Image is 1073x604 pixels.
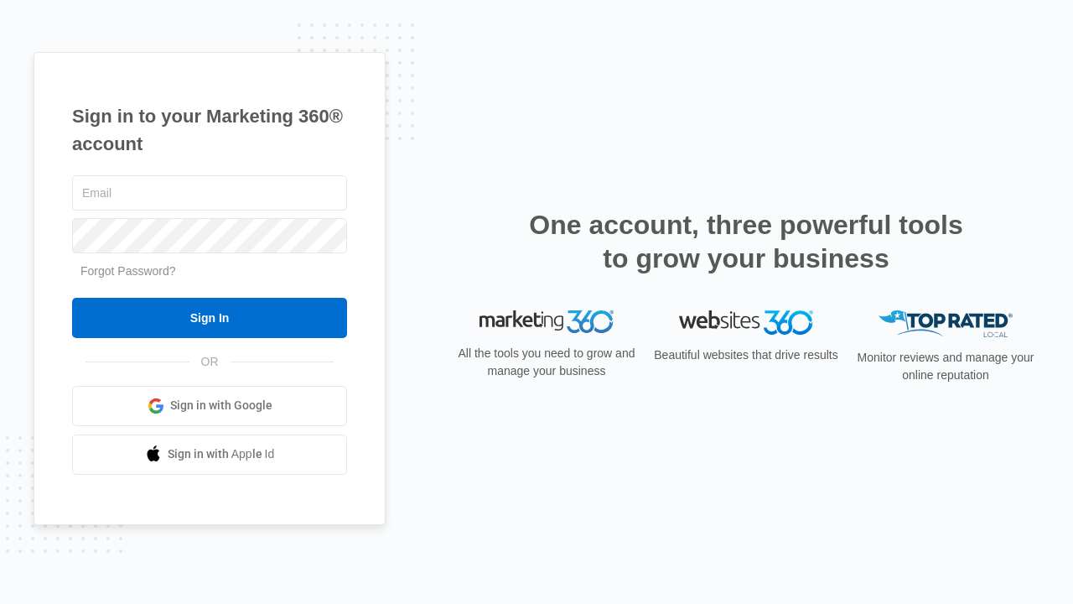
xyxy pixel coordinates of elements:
[80,264,176,278] a: Forgot Password?
[679,310,813,335] img: Websites 360
[852,349,1039,384] p: Monitor reviews and manage your online reputation
[879,310,1013,338] img: Top Rated Local
[170,397,272,414] span: Sign in with Google
[72,175,347,211] input: Email
[524,208,968,275] h2: One account, three powerful tools to grow your business
[72,298,347,338] input: Sign In
[189,353,231,371] span: OR
[652,346,840,364] p: Beautiful websites that drive results
[168,445,275,463] span: Sign in with Apple Id
[72,102,347,158] h1: Sign in to your Marketing 360® account
[453,345,640,380] p: All the tools you need to grow and manage your business
[72,435,347,475] a: Sign in with Apple Id
[479,310,614,334] img: Marketing 360
[72,386,347,426] a: Sign in with Google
